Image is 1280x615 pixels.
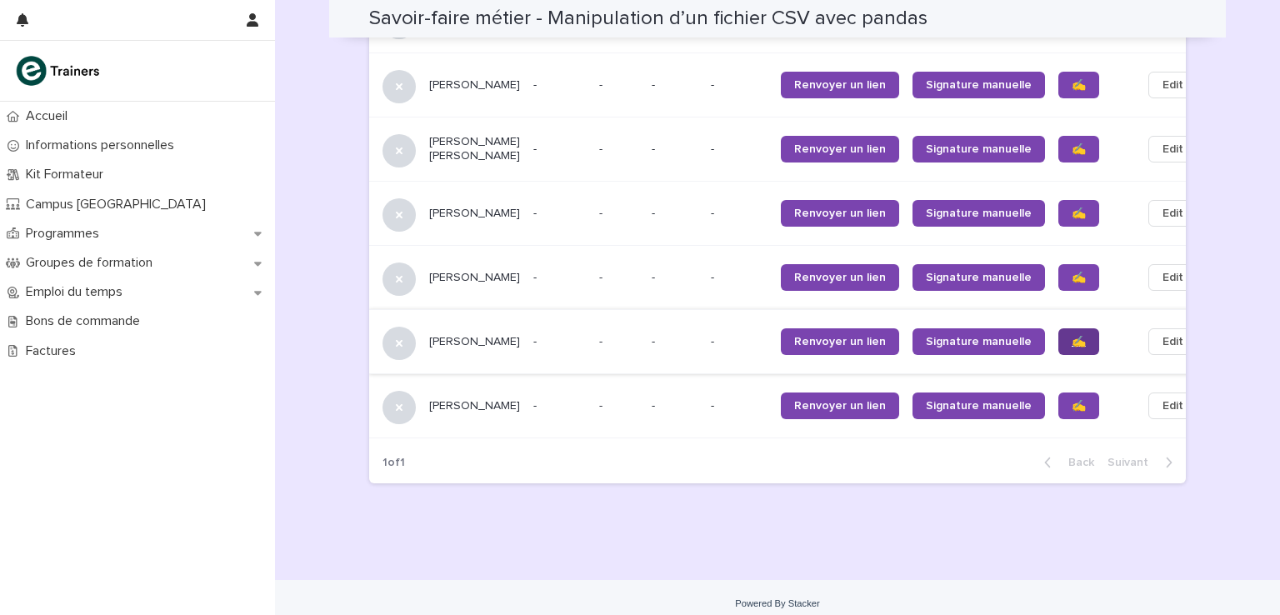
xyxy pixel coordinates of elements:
[926,272,1032,283] span: Signature manuelle
[781,264,899,291] a: Renvoyer un lien
[19,108,81,124] p: Accueil
[369,52,1224,117] tr: [PERSON_NAME]--- --Renvoyer un lienSignature manuelle✍️Edit
[1072,336,1086,347] span: ✍️
[912,136,1045,162] a: Signature manuelle
[1148,392,1197,419] button: Edit
[369,442,418,483] p: 1 of 1
[429,399,520,413] p: [PERSON_NAME]
[369,7,927,31] h2: Savoir-faire métier - Manipulation d’un fichier CSV avec pandas
[794,79,886,91] span: Renvoyer un lien
[19,197,219,212] p: Campus [GEOGRAPHIC_DATA]
[369,309,1224,373] tr: [PERSON_NAME]--- --Renvoyer un lienSignature manuelle✍️Edit
[1058,328,1099,355] a: ✍️
[429,271,520,285] p: [PERSON_NAME]
[599,332,606,349] p: -
[19,255,166,271] p: Groupes de formation
[912,264,1045,291] a: Signature manuelle
[533,335,586,349] p: -
[711,207,767,221] p: -
[926,336,1032,347] span: Signature manuelle
[1031,455,1101,470] button: Back
[735,598,819,608] a: Powered By Stacker
[711,78,767,92] p: -
[781,392,899,419] a: Renvoyer un lien
[1162,333,1183,350] span: Edit
[533,78,586,92] p: -
[652,78,697,92] p: -
[533,142,586,157] p: -
[794,207,886,219] span: Renvoyer un lien
[19,343,89,359] p: Factures
[19,284,136,300] p: Emploi du temps
[19,137,187,153] p: Informations personnelles
[912,200,1045,227] a: Signature manuelle
[652,271,697,285] p: -
[711,335,767,349] p: -
[1072,400,1086,412] span: ✍️
[1148,264,1197,291] button: Edit
[19,226,112,242] p: Programmes
[1162,205,1183,222] span: Edit
[1058,264,1099,291] a: ✍️
[429,335,520,349] p: [PERSON_NAME]
[429,207,520,221] p: [PERSON_NAME]
[1058,72,1099,98] a: ✍️
[1058,457,1094,468] span: Back
[1148,328,1197,355] button: Edit
[794,400,886,412] span: Renvoyer un lien
[533,207,586,221] p: -
[912,392,1045,419] a: Signature manuelle
[599,267,606,285] p: -
[926,207,1032,219] span: Signature manuelle
[533,271,586,285] p: -
[19,313,153,329] p: Bons de commande
[652,142,697,157] p: -
[533,399,586,413] p: -
[1058,392,1099,419] a: ✍️
[1072,207,1086,219] span: ✍️
[926,400,1032,412] span: Signature manuelle
[652,335,697,349] p: -
[1162,77,1183,93] span: Edit
[1107,457,1158,468] span: Next
[1101,455,1186,470] button: Next
[1072,79,1086,91] span: ✍️
[369,181,1224,245] tr: [PERSON_NAME]--- --Renvoyer un lienSignature manuelle✍️Edit
[912,328,1045,355] a: Signature manuelle
[1072,143,1086,155] span: ✍️
[794,272,886,283] span: Renvoyer un lien
[652,207,697,221] p: -
[1162,397,1183,414] span: Edit
[1162,269,1183,286] span: Edit
[781,328,899,355] a: Renvoyer un lien
[926,79,1032,91] span: Signature manuelle
[1058,200,1099,227] a: ✍️
[1162,141,1183,157] span: Edit
[599,75,606,92] p: -
[652,399,697,413] p: -
[781,200,899,227] a: Renvoyer un lien
[912,72,1045,98] a: Signature manuelle
[781,136,899,162] a: Renvoyer un lien
[369,373,1224,437] tr: [PERSON_NAME]--- --Renvoyer un lienSignature manuelle✍️Edit
[369,245,1224,309] tr: [PERSON_NAME]--- --Renvoyer un lienSignature manuelle✍️Edit
[781,72,899,98] a: Renvoyer un lien
[711,271,767,285] p: -
[1148,72,1197,98] button: Edit
[369,117,1224,181] tr: [PERSON_NAME] [PERSON_NAME]--- --Renvoyer un lienSignature manuelle✍️Edit
[599,203,606,221] p: -
[794,143,886,155] span: Renvoyer un lien
[429,78,520,92] p: [PERSON_NAME]
[711,399,767,413] p: -
[599,139,606,157] p: -
[711,142,767,157] p: -
[1148,136,1197,162] button: Edit
[19,167,117,182] p: Kit Formateur
[429,135,520,163] p: [PERSON_NAME] [PERSON_NAME]
[13,54,105,87] img: K0CqGN7SDeD6s4JG8KQk
[1148,200,1197,227] button: Edit
[926,143,1032,155] span: Signature manuelle
[1058,136,1099,162] a: ✍️
[1072,272,1086,283] span: ✍️
[599,396,606,413] p: -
